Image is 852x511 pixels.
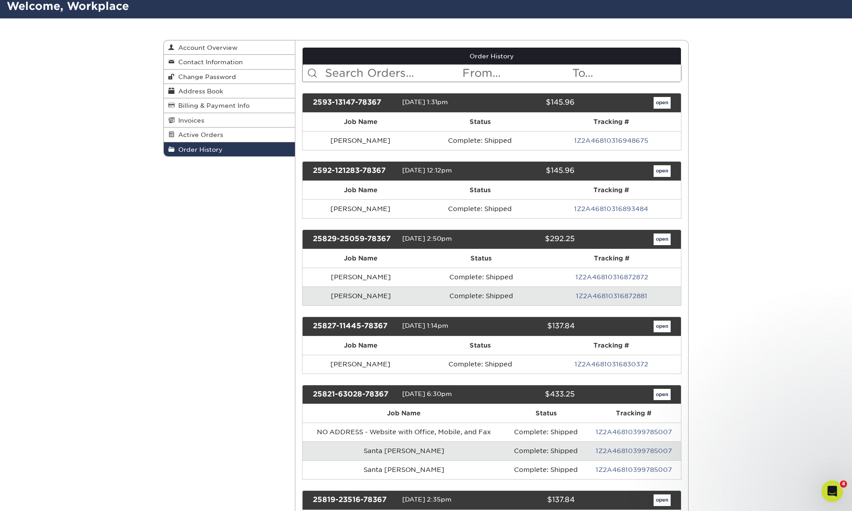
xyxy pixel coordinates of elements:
div: 2593-13147-78367 [306,97,402,109]
span: Change Password [175,73,236,80]
th: Tracking # [586,404,681,423]
span: [DATE] 1:14pm [402,322,448,329]
td: Complete: Shipped [419,286,542,305]
a: Billing & Payment Info [164,98,295,113]
span: [DATE] 6:30pm [402,390,452,397]
th: Job Name [303,249,420,268]
a: Contact Information [164,55,295,69]
span: Billing & Payment Info [175,102,250,109]
span: [DATE] 2:35pm [402,496,452,503]
a: open [654,389,671,401]
a: Order History [303,48,681,65]
span: [DATE] 1:31pm [402,98,448,106]
a: 1Z2A46810316893484 [574,205,648,212]
div: 25827-11445-78367 [306,321,402,332]
a: Active Orders [164,128,295,142]
td: [PERSON_NAME] [303,268,420,286]
td: Santa [PERSON_NAME] [303,441,506,460]
a: open [654,321,671,332]
td: Complete: Shipped [419,355,541,374]
td: [PERSON_NAME] [303,286,420,305]
div: $137.84 [485,494,581,506]
th: Job Name [303,336,419,355]
td: [PERSON_NAME] [303,131,419,150]
input: To... [571,65,681,82]
th: Status [505,404,586,423]
input: Search Orders... [324,65,462,82]
span: Account Overview [175,44,237,51]
th: Tracking # [541,113,681,131]
div: 25819-23516-78367 [306,494,402,506]
th: Status [419,249,542,268]
th: Tracking # [543,249,681,268]
div: $433.25 [485,389,581,401]
div: 2592-121283-78367 [306,165,402,177]
span: Invoices [175,117,204,124]
span: Active Orders [175,131,223,138]
a: Account Overview [164,40,295,55]
a: 1Z2A46810399785007 [596,447,672,454]
a: 1Z2A46810316948675 [574,137,648,144]
div: $145.96 [485,97,581,109]
span: [DATE] 12:12pm [402,167,452,174]
div: 25829-25059-78367 [306,233,402,245]
th: Tracking # [541,181,681,199]
a: open [654,233,671,245]
td: Complete: Shipped [419,131,541,150]
span: 4 [840,480,847,488]
th: Status [419,336,541,355]
span: Order History [175,146,223,153]
a: open [654,97,671,109]
a: 1Z2A46810316872881 [576,292,647,300]
td: Complete: Shipped [505,460,586,479]
a: 1Z2A46810316872872 [575,273,648,281]
td: [PERSON_NAME] [303,355,419,374]
td: Complete: Shipped [419,199,541,218]
div: $292.25 [485,233,581,245]
div: 25821-63028-78367 [306,389,402,401]
td: Complete: Shipped [505,441,586,460]
span: [DATE] 2:50pm [402,235,452,242]
th: Job Name [303,113,419,131]
th: Tracking # [542,336,681,355]
td: Complete: Shipped [505,423,586,441]
a: Address Book [164,84,295,98]
th: Job Name [303,404,506,423]
td: Santa [PERSON_NAME] [303,460,506,479]
a: Order History [164,142,295,156]
a: Change Password [164,70,295,84]
th: Status [419,113,541,131]
div: $145.96 [485,165,581,177]
div: $137.84 [485,321,581,332]
a: 1Z2A46810399785007 [596,466,672,473]
a: open [654,494,671,506]
a: open [654,165,671,177]
th: Job Name [303,181,419,199]
iframe: Intercom live chat [821,480,843,502]
span: Address Book [175,88,223,95]
td: Complete: Shipped [419,268,542,286]
input: From... [461,65,571,82]
a: Invoices [164,113,295,128]
th: Status [419,181,541,199]
td: NO ADDRESS - Website with Office, Mobile, and Fax [303,423,506,441]
td: [PERSON_NAME] [303,199,419,218]
a: 1Z2A46810399785007 [596,428,672,436]
a: 1Z2A46810316830372 [575,361,648,368]
span: Contact Information [175,58,243,66]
